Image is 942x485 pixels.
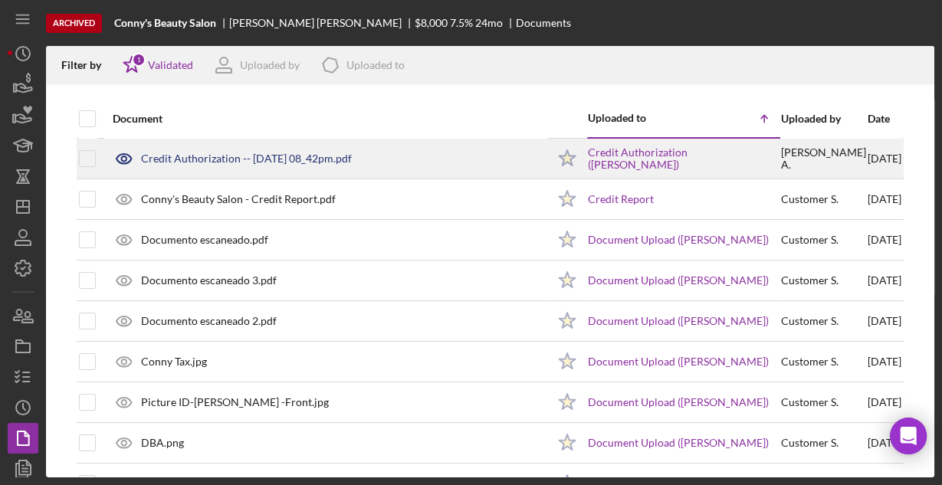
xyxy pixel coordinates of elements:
[141,315,277,327] div: Documento escaneado 2.pdf
[781,437,839,449] div: Customer S .
[868,302,901,340] div: [DATE]
[868,221,901,259] div: [DATE]
[114,17,216,29] b: Conny's Beauty Salon
[868,342,901,381] div: [DATE]
[890,418,927,454] div: Open Intercom Messenger
[132,53,146,67] div: 1
[229,17,415,29] div: [PERSON_NAME] [PERSON_NAME]
[588,396,769,408] a: Document Upload ([PERSON_NAME])
[868,383,901,421] div: [DATE]
[868,180,901,218] div: [DATE]
[868,113,901,125] div: Date
[781,396,839,408] div: Customer S .
[141,152,352,165] div: Credit Authorization -- [DATE] 08_42pm.pdf
[346,59,405,71] div: Uploaded to
[46,14,102,33] div: Archived
[588,437,769,449] a: Document Upload ([PERSON_NAME])
[141,396,329,408] div: Picture ID-[PERSON_NAME] -Front.jpg
[141,274,277,287] div: Documento escaneado 3.pdf
[781,356,839,368] div: Customer S .
[868,424,901,462] div: [DATE]
[588,315,769,327] a: Document Upload ([PERSON_NAME])
[781,193,839,205] div: Customer S .
[781,146,866,171] div: [PERSON_NAME] A .
[450,17,473,29] div: 7.5 %
[516,17,571,29] div: Documents
[141,356,207,368] div: Conny Tax.jpg
[588,146,780,171] a: Credit Authorization ([PERSON_NAME])
[141,234,268,246] div: Documento escaneado.pdf
[61,59,113,71] div: Filter by
[588,234,769,246] a: Document Upload ([PERSON_NAME])
[141,193,336,205] div: Conny's Beauty Salon - Credit Report.pdf
[141,437,184,449] div: DBA.png
[781,234,839,246] div: Customer S .
[588,112,684,124] div: Uploaded to
[588,274,769,287] a: Document Upload ([PERSON_NAME])
[781,274,839,287] div: Customer S .
[588,356,769,368] a: Document Upload ([PERSON_NAME])
[781,113,866,125] div: Uploaded by
[475,17,503,29] div: 24 mo
[113,113,546,125] div: Document
[781,315,839,327] div: Customer S .
[868,261,901,300] div: [DATE]
[148,59,193,71] div: Validated
[415,17,448,29] div: $8,000
[240,59,300,71] div: Uploaded by
[588,193,654,205] a: Credit Report
[868,139,901,179] div: [DATE]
